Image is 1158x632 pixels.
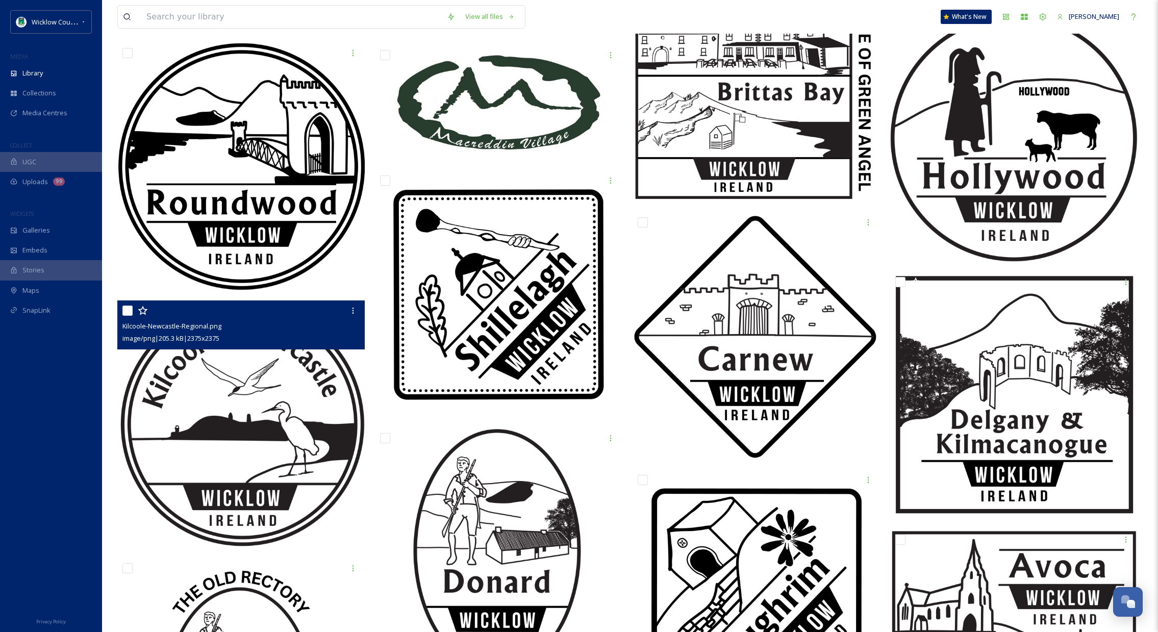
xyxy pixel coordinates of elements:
div: 99 [53,178,65,186]
img: download%20(9).png [16,17,27,27]
img: Delgany-Kilmacanogue-Regional.png [890,272,1138,519]
span: [PERSON_NAME] [1069,12,1119,21]
span: Privacy Policy [36,618,66,625]
span: Galleries [22,225,50,235]
img: Hollywood-Regional.png [890,14,1138,262]
img: Roundwood-Regional.png [117,43,365,290]
input: Search your library [141,6,442,28]
span: Kilcoole-Newcastle-Regional.png [122,321,221,331]
span: image/png | 205.3 kB | 2375 x 2375 [122,334,219,343]
img: Macreddin-Custom.jpg [375,45,622,160]
img: Carnew-Regional.png [633,212,880,460]
span: SnapLink [22,306,51,315]
span: Library [22,68,43,78]
span: COLLECT [10,141,32,149]
span: WIDGETS [10,210,34,217]
span: Wicklow County Council [32,17,104,27]
img: Shillelagh-Regional.png [375,170,622,418]
span: Media Centres [22,108,67,118]
span: Collections [22,88,56,98]
img: Kilcoole-Newcastle-Regional.png [117,300,365,548]
a: What's New [941,10,992,24]
a: Privacy Policy [36,615,66,627]
span: Maps [22,286,39,295]
span: Stories [22,265,44,275]
span: Uploads [22,177,48,187]
span: MEDIA [10,53,28,60]
a: View all files [460,7,520,27]
a: [PERSON_NAME] [1052,7,1124,27]
button: Open Chat [1113,587,1143,617]
span: Embeds [22,245,47,255]
span: UGC [22,157,36,167]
